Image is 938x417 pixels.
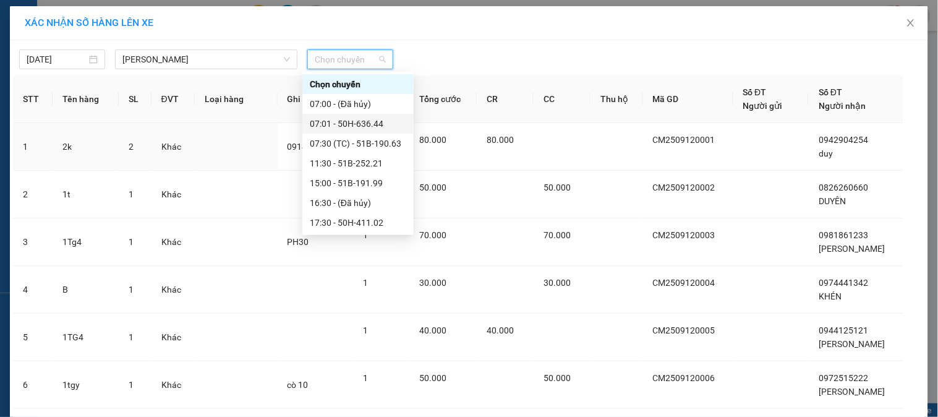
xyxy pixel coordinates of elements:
[419,325,446,335] span: 40.000
[116,30,517,46] li: 26 Phó Cơ Điều, Phường 12
[591,75,642,123] th: Thu hộ
[13,171,53,218] td: 2
[409,75,477,123] th: Tổng cước
[151,218,195,266] td: Khác
[544,373,571,383] span: 50.000
[13,266,53,314] td: 4
[819,135,868,145] span: 0942904254
[893,6,928,41] button: Close
[151,171,195,218] td: Khác
[13,123,53,171] td: 1
[310,176,406,190] div: 15:00 - 51B-191.99
[819,87,842,97] span: Số ĐT
[544,230,571,240] span: 70.000
[310,196,406,210] div: 16:30 - (Đã hủy)
[363,325,368,335] span: 1
[653,230,715,240] span: CM2509120003
[283,56,291,63] span: down
[743,101,783,111] span: Người gửi
[419,135,446,145] span: 80.000
[53,75,119,123] th: Tên hàng
[129,189,134,199] span: 1
[15,90,174,110] b: GỬI : Bến Xe Cà Mau
[819,244,885,254] span: [PERSON_NAME]
[310,117,406,131] div: 07:01 - 50H-636.44
[13,218,53,266] td: 3
[13,361,53,409] td: 6
[151,266,195,314] td: Khác
[151,75,195,123] th: ĐVT
[643,75,733,123] th: Mã GD
[653,325,715,335] span: CM2509120005
[653,373,715,383] span: CM2509120006
[129,285,134,294] span: 1
[534,75,591,123] th: CC
[653,278,715,288] span: CM2509120004
[129,332,134,342] span: 1
[477,75,534,123] th: CR
[315,50,386,69] span: Chọn chuyến
[487,325,514,335] span: 40.000
[906,18,916,28] span: close
[819,196,846,206] span: DUYÊN
[544,278,571,288] span: 30.000
[53,218,119,266] td: 1Tg4
[363,230,368,240] span: 1
[363,373,368,383] span: 1
[310,216,406,230] div: 17:30 - 50H-411.02
[819,325,868,335] span: 0944125121
[819,183,868,192] span: 0826260660
[53,314,119,361] td: 1TG4
[819,387,885,397] span: [PERSON_NAME]
[743,87,767,97] span: Số ĐT
[53,361,119,409] td: 1tgy
[116,46,517,61] li: Hotline: 02839552959
[288,380,309,390] span: cò 10
[544,183,571,192] span: 50.000
[653,183,715,192] span: CM2509120002
[151,361,195,409] td: Khác
[653,135,715,145] span: CM2509120001
[419,230,446,240] span: 70.000
[819,148,833,158] span: duy
[363,278,368,288] span: 1
[819,101,866,111] span: Người nhận
[819,373,868,383] span: 0972515222
[151,314,195,361] td: Khác
[419,183,446,192] span: 50.000
[53,171,119,218] td: 1t
[819,230,868,240] span: 0981861233
[288,237,309,247] span: PH30
[25,17,153,28] span: XÁC NHẬN SỐ HÀNG LÊN XE
[13,75,53,123] th: STT
[419,373,446,383] span: 50.000
[288,142,337,152] span: 0914499643
[278,75,354,123] th: Ghi chú
[151,123,195,171] td: Khác
[13,314,53,361] td: 5
[819,291,842,301] span: KHÉN
[129,237,134,247] span: 1
[27,53,87,66] input: 12/09/2025
[122,50,290,69] span: Cà Mau - Hồ Chí Minh
[15,15,77,77] img: logo.jpg
[129,142,134,152] span: 2
[419,278,446,288] span: 30.000
[302,74,414,94] div: Chọn chuyến
[310,157,406,170] div: 11:30 - 51B-252.21
[819,278,868,288] span: 0974441342
[119,75,151,123] th: SL
[487,135,514,145] span: 80.000
[310,97,406,111] div: 07:00 - (Đã hủy)
[129,380,134,390] span: 1
[53,123,119,171] td: 2k
[310,137,406,150] div: 07:30 (TC) - 51B-190.63
[819,339,885,349] span: [PERSON_NAME]
[310,77,406,91] div: Chọn chuyến
[53,266,119,314] td: B
[195,75,278,123] th: Loại hàng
